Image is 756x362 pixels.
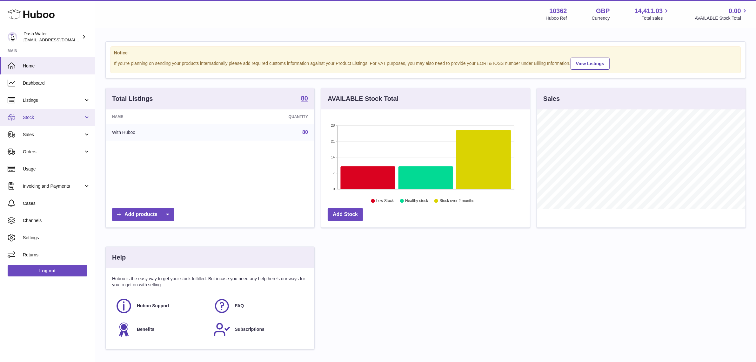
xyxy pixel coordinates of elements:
[213,321,305,338] a: Subscriptions
[405,199,428,203] text: Healthy stock
[216,109,314,124] th: Quantity
[112,253,126,262] h3: Help
[23,252,90,258] span: Returns
[114,57,737,70] div: If you're planning on sending your products internationally please add required customs informati...
[115,297,207,315] a: Huboo Support
[302,129,308,135] a: 80
[23,80,90,86] span: Dashboard
[114,50,737,56] strong: Notice
[23,37,93,42] span: [EMAIL_ADDRESS][DOMAIN_NAME]
[333,187,335,191] text: 0
[695,15,748,21] span: AVAILABLE Stock Total
[376,199,394,203] text: Low Stock
[23,149,84,155] span: Orders
[301,95,308,101] strong: 80
[8,265,87,276] a: Log out
[23,115,84,121] span: Stock
[213,297,305,315] a: FAQ
[439,199,474,203] text: Stock over 2 months
[23,183,84,189] span: Invoicing and Payments
[23,200,90,206] span: Cases
[301,95,308,103] a: 80
[137,326,154,332] span: Benefits
[137,303,169,309] span: Huboo Support
[106,109,216,124] th: Name
[23,132,84,138] span: Sales
[23,218,90,224] span: Channels
[8,32,17,42] img: bea@dash-water.com
[23,31,81,43] div: Dash Water
[112,94,153,103] h3: Total Listings
[115,321,207,338] a: Benefits
[23,97,84,103] span: Listings
[112,276,308,288] p: Huboo is the easy way to get your stock fulfilled. But incase you need any help here's our ways f...
[112,208,174,221] a: Add products
[331,139,335,143] text: 21
[331,155,335,159] text: 14
[333,171,335,175] text: 7
[106,124,216,141] td: With Huboo
[571,58,610,70] a: View Listings
[23,63,90,69] span: Home
[23,235,90,241] span: Settings
[328,208,363,221] a: Add Stock
[642,15,670,21] span: Total sales
[634,7,663,15] span: 14,411.03
[546,15,567,21] div: Huboo Ref
[331,123,335,127] text: 28
[634,7,670,21] a: 14,411.03 Total sales
[235,303,244,309] span: FAQ
[695,7,748,21] a: 0.00 AVAILABLE Stock Total
[729,7,741,15] span: 0.00
[543,94,560,103] h3: Sales
[23,166,90,172] span: Usage
[235,326,264,332] span: Subscriptions
[596,7,610,15] strong: GBP
[549,7,567,15] strong: 10362
[592,15,610,21] div: Currency
[328,94,398,103] h3: AVAILABLE Stock Total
